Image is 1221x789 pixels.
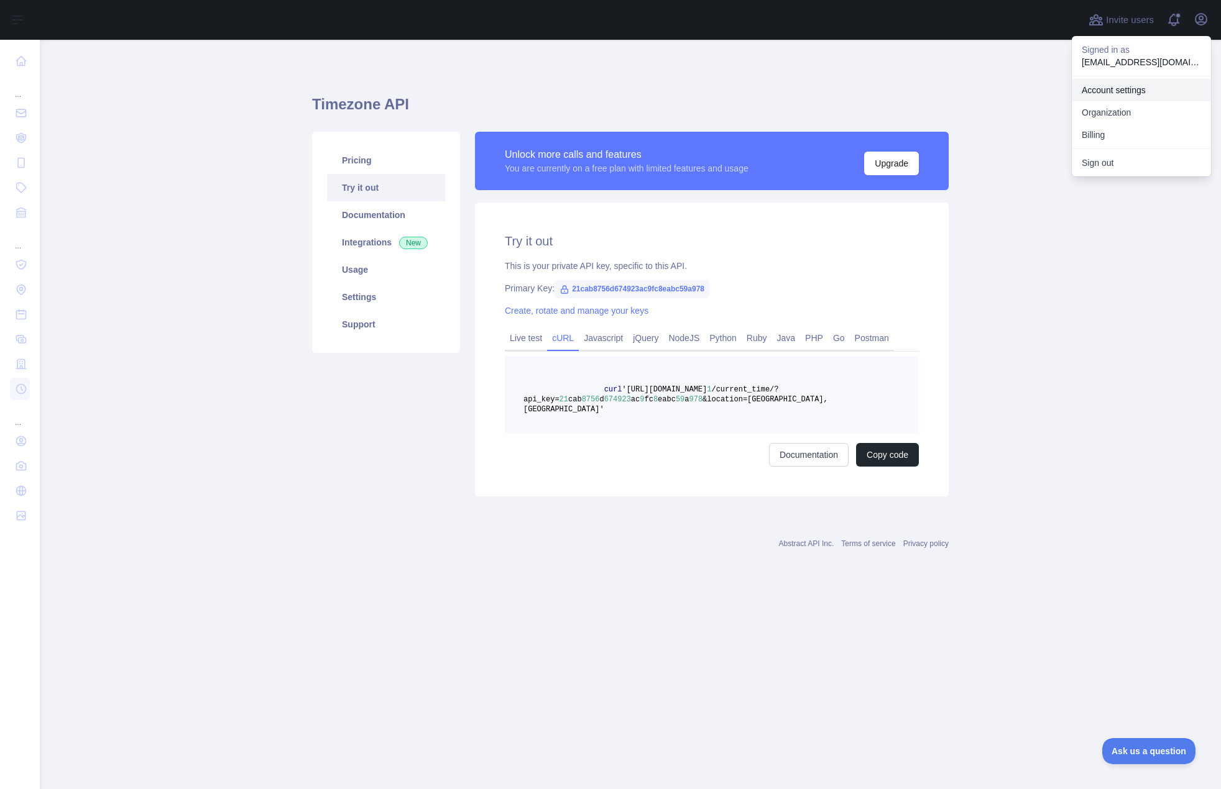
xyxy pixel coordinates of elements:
div: ... [10,403,30,427]
h2: Try it out [505,232,919,250]
span: 1 [707,385,711,394]
span: 21 [560,395,568,404]
a: jQuery [628,328,663,348]
span: eabc [658,395,676,404]
span: 674923 [604,395,631,404]
span: d [599,395,604,404]
span: cab [568,395,582,404]
iframe: Toggle Customer Support [1102,738,1196,764]
a: Live test [505,328,547,348]
a: Go [828,328,850,348]
a: Privacy policy [903,539,949,548]
span: 59 [676,395,684,404]
button: Billing [1072,124,1211,146]
span: New [399,237,428,249]
span: '[URL][DOMAIN_NAME] [622,385,707,394]
a: cURL [547,328,579,348]
a: Python [704,328,742,348]
a: Account settings [1072,79,1211,101]
button: Copy code [856,443,919,467]
a: Create, rotate and manage your keys [505,306,648,316]
a: Java [772,328,801,348]
a: Documentation [327,201,445,229]
div: ... [10,226,30,251]
a: NodeJS [663,328,704,348]
a: Organization [1072,101,1211,124]
span: fc [644,395,653,404]
a: Settings [327,283,445,311]
a: Support [327,311,445,338]
a: Javascript [579,328,628,348]
a: Integrations New [327,229,445,256]
span: a [684,395,689,404]
span: 9 [640,395,644,404]
a: PHP [800,328,828,348]
a: Abstract API Inc. [779,539,834,548]
h1: Timezone API [312,94,949,124]
span: ac [631,395,640,404]
a: Usage [327,256,445,283]
a: Pricing [327,147,445,174]
span: 21cab8756d674923ac9fc8eabc59a978 [555,280,709,298]
div: You are currently on a free plan with limited features and usage [505,162,749,175]
div: ... [10,75,30,99]
a: Try it out [327,174,445,201]
span: curl [604,385,622,394]
div: Primary Key: [505,282,919,294]
span: 978 [689,395,703,404]
span: 8 [653,395,658,404]
a: Documentation [769,443,849,467]
button: Invite users [1086,10,1156,30]
p: Signed in as [1082,43,1201,56]
a: Terms of service [841,539,895,548]
a: Postman [850,328,894,348]
a: Ruby [742,328,772,348]
p: [EMAIL_ADDRESS][DOMAIN_NAME] [1082,56,1201,68]
button: Upgrade [864,152,919,175]
span: 8756 [582,395,600,404]
span: Invite users [1106,13,1154,27]
button: Sign out [1072,152,1211,174]
div: This is your private API key, specific to this API. [505,260,919,272]
div: Unlock more calls and features [505,147,749,162]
